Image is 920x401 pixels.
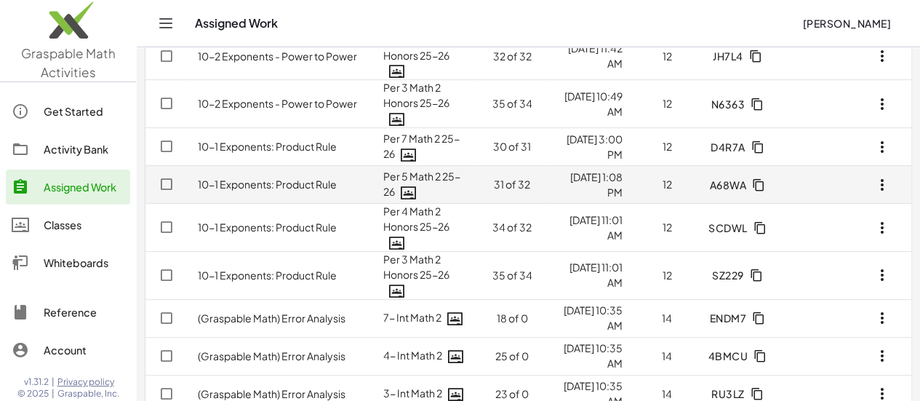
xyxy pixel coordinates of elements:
td: Per 3 Math 2 Honors 25-26 [372,251,478,299]
span: JH7L4 [713,49,743,63]
td: Per 4 Math 2 Honors 25-26 [372,32,478,80]
a: Account [6,333,130,368]
td: 7- Int Math 2 [372,299,478,337]
a: Activity Bank [6,132,130,167]
td: 12 [634,32,684,80]
span: Graspable Math Activities [21,45,116,80]
td: Per 7 Math 2 25-26 [372,128,478,166]
a: Classes [6,207,130,242]
div: Get Started [44,103,124,120]
td: 34 of 32 [478,204,546,252]
a: 10-1 Exponents: Product Rule [198,221,337,234]
a: 10-2 Exponents - Power to Power [198,49,357,63]
td: 31 of 32 [478,166,546,204]
a: 10-1 Exponents: Product Rule [198,269,337,282]
span: N6363 [711,98,745,111]
a: (Graspable Math) Error Analysis [198,387,345,400]
a: 10-1 Exponents: Product Rule [198,178,337,191]
a: Get Started [6,94,130,129]
button: SCDWL [697,215,775,241]
a: Reference [6,295,130,330]
a: 10-2 Exponents - Power to Power [198,97,357,110]
td: [DATE] 11:01 AM [546,204,634,252]
button: [PERSON_NAME] [791,10,903,36]
td: 12 [634,166,684,204]
span: Graspable, Inc. [57,388,119,400]
td: Per 5 Math 2 25-26 [372,166,478,204]
button: N6363 [699,91,772,117]
span: [PERSON_NAME] [802,17,891,30]
td: 35 of 34 [478,251,546,299]
td: [DATE] 11:01 AM [546,251,634,299]
div: Whiteboards [44,254,124,271]
button: JH7L4 [701,43,771,69]
a: Privacy policy [57,376,119,388]
span: © 2025 [17,388,49,400]
div: Reference [44,303,124,321]
td: 25 of 0 [478,337,546,375]
span: RU3LZ [711,387,745,400]
div: Classes [44,216,124,234]
td: [DATE] 10:49 AM [546,80,634,128]
span: A68WA [709,178,746,191]
td: Per 3 Math 2 Honors 25-26 [372,80,478,128]
button: ENDM7 [697,305,774,331]
td: 12 [634,128,684,166]
td: [DATE] 1:08 PM [546,166,634,204]
div: Assigned Work [44,178,124,196]
td: 18 of 0 [478,299,546,337]
td: Per 4 Math 2 Honors 25-26 [372,204,478,252]
div: Activity Bank [44,140,124,158]
span: ENDM7 [709,311,746,325]
td: 14 [634,337,684,375]
td: 12 [634,80,684,128]
span: | [52,376,55,388]
a: (Graspable Math) Error Analysis [198,349,345,362]
td: 4- Int Math 2 [372,337,478,375]
a: (Graspable Math) Error Analysis [198,311,345,325]
td: 35 of 34 [478,80,546,128]
a: Whiteboards [6,245,130,280]
td: [DATE] 11:42 AM [546,32,634,80]
button: 4BMCU [696,343,775,369]
a: 10-1 Exponents: Product Rule [198,140,337,153]
span: v1.31.2 [24,376,49,388]
td: 12 [634,251,684,299]
button: D4R7A [699,134,773,160]
div: Account [44,341,124,359]
button: SZ229 [700,262,772,288]
td: [DATE] 3:00 PM [546,128,634,166]
td: 32 of 32 [478,32,546,80]
a: Assigned Work [6,170,130,205]
span: D4R7A [711,140,745,154]
span: SZ229 [712,269,744,282]
span: SCDWL [708,221,748,234]
span: 4BMCU [708,349,748,362]
td: 14 [634,299,684,337]
td: 12 [634,204,684,252]
button: A68WA [697,172,774,198]
span: | [52,388,55,400]
td: 30 of 31 [478,128,546,166]
button: Toggle navigation [154,12,177,35]
td: [DATE] 10:35 AM [546,299,634,337]
td: [DATE] 10:35 AM [546,337,634,375]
